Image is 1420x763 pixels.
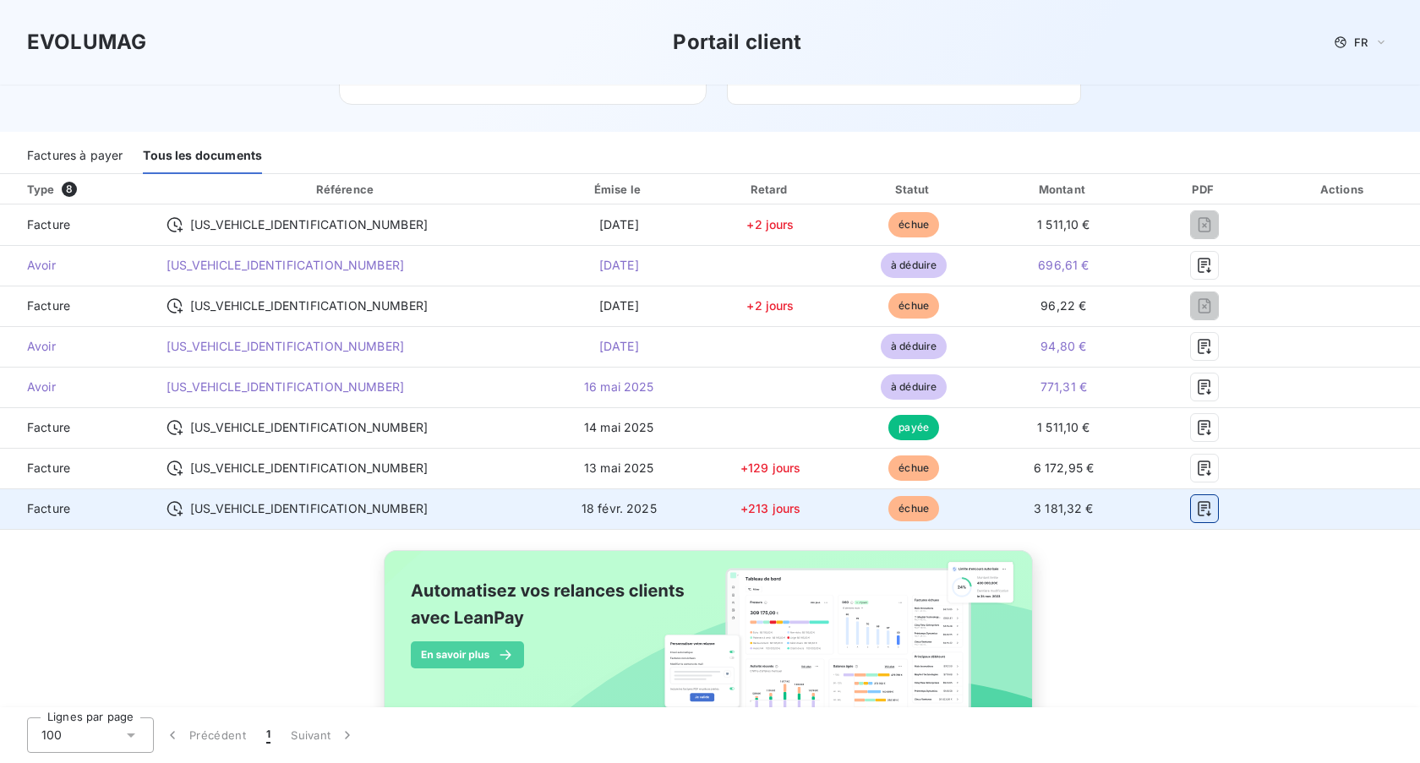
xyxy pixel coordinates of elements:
span: [DATE] [599,217,639,232]
span: +129 jours [740,461,801,475]
span: Avoir [14,379,139,395]
span: FR [1354,35,1368,49]
span: [US_VEHICLE_IDENTIFICATION_NUMBER] [190,500,428,517]
span: [US_VEHICLE_IDENTIFICATION_NUMBER] [167,379,404,394]
span: 1 511,10 € [1037,217,1090,232]
span: [DATE] [599,258,639,272]
span: échue [888,212,939,237]
span: 100 [41,727,62,744]
div: Retard [702,181,840,198]
span: 14 mai 2025 [584,420,654,434]
button: Suivant [281,717,366,753]
span: +213 jours [740,501,801,515]
span: à déduire [881,334,947,359]
span: 13 mai 2025 [584,461,654,475]
div: Référence [316,183,374,196]
span: [DATE] [599,339,639,353]
button: Précédent [154,717,256,753]
span: [US_VEHICLE_IDENTIFICATION_NUMBER] [190,216,428,233]
span: [US_VEHICLE_IDENTIFICATION_NUMBER] [190,460,428,477]
span: 696,61 € [1038,258,1089,272]
span: Avoir [14,257,139,274]
span: 1 [266,727,270,744]
span: [US_VEHICLE_IDENTIFICATION_NUMBER] [190,297,428,314]
span: 18 févr. 2025 [582,501,657,515]
span: 94,80 € [1040,339,1086,353]
span: [US_VEHICLE_IDENTIFICATION_NUMBER] [167,339,404,353]
div: Tous les documents [143,139,262,174]
span: Facture [14,500,139,517]
span: +2 jours [746,298,794,313]
span: payée [888,415,939,440]
span: 6 172,95 € [1034,461,1095,475]
div: PDF [1146,181,1264,198]
span: 1 511,10 € [1037,420,1090,434]
span: Facture [14,419,139,436]
img: banner [369,540,1051,748]
h3: EVOLUMAG [27,27,146,57]
span: échue [888,455,939,481]
div: Statut [846,181,981,198]
span: +2 jours [746,217,794,232]
span: Facture [14,460,139,477]
span: échue [888,293,939,319]
div: Actions [1270,181,1417,198]
div: Type [17,181,150,198]
span: à déduire [881,374,947,400]
span: [US_VEHICLE_IDENTIFICATION_NUMBER] [190,419,428,436]
span: 8 [62,182,77,197]
div: Émise le [543,181,695,198]
span: 96,22 € [1040,298,1086,313]
span: 3 181,32 € [1034,501,1094,515]
h3: Portail client [673,27,801,57]
span: échue [888,496,939,521]
span: à déduire [881,253,947,278]
span: 16 mai 2025 [584,379,654,394]
span: Facture [14,297,139,314]
span: 771,31 € [1040,379,1087,394]
span: Avoir [14,338,139,355]
div: Factures à payer [27,139,123,174]
span: [DATE] [599,298,639,313]
span: Facture [14,216,139,233]
button: 1 [256,717,281,753]
span: [US_VEHICLE_IDENTIFICATION_NUMBER] [167,258,404,272]
div: Montant [988,181,1139,198]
